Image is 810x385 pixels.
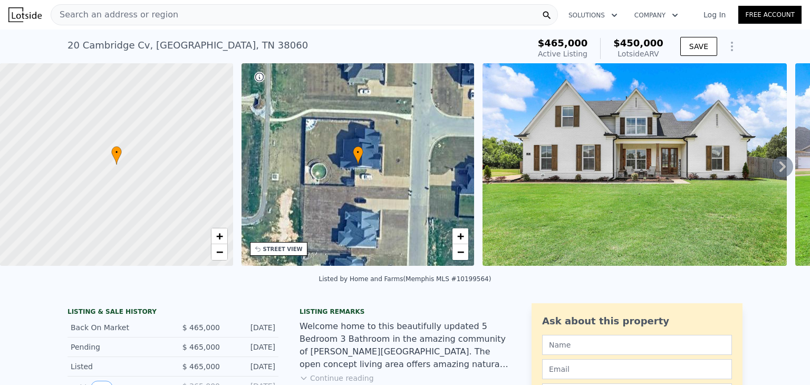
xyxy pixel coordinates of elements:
div: Welcome home to this beautifully updated 5 Bedroom 3 Bathroom in the amazing community of [PERSON... [300,320,510,371]
div: Listing remarks [300,307,510,316]
div: [DATE] [228,322,275,333]
span: + [216,229,223,243]
span: $ 465,000 [182,323,220,332]
div: Listed by Home and Farms (Memphis MLS #10199564) [319,275,491,283]
div: LISTING & SALE HISTORY [67,307,278,318]
div: Pending [71,342,165,352]
span: • [111,148,122,157]
button: Show Options [721,36,742,57]
div: [DATE] [228,342,275,352]
span: • [353,148,363,157]
span: $465,000 [538,37,588,49]
div: Back On Market [71,322,165,333]
div: • [111,146,122,165]
img: Lotside [8,7,42,22]
button: Company [626,6,687,25]
span: − [216,245,223,258]
span: − [457,245,464,258]
input: Name [542,335,732,355]
span: $ 465,000 [182,362,220,371]
button: Solutions [560,6,626,25]
div: Lotside ARV [613,49,663,59]
a: Zoom in [211,228,227,244]
div: STREET VIEW [263,245,303,253]
a: Zoom out [211,244,227,260]
span: + [457,229,464,243]
div: Listed [71,361,165,372]
button: Continue reading [300,373,374,383]
span: $ 465,000 [182,343,220,351]
div: • [353,146,363,165]
a: Free Account [738,6,802,24]
span: $450,000 [613,37,663,49]
button: SAVE [680,37,717,56]
div: Ask about this property [542,314,732,329]
div: [DATE] [228,361,275,372]
a: Log In [691,9,738,20]
a: Zoom in [452,228,468,244]
img: Sale: 142787564 Parcel: 89375820 [483,63,787,266]
div: 20 Cambridge Cv , [GEOGRAPHIC_DATA] , TN 38060 [67,38,308,53]
span: Search an address or region [51,8,178,21]
a: Zoom out [452,244,468,260]
span: Active Listing [538,50,587,58]
input: Email [542,359,732,379]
